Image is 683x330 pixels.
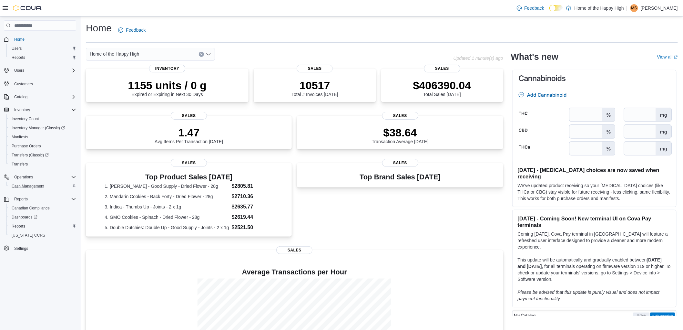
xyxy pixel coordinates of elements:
button: Settings [1,244,79,253]
h2: What's new [511,52,558,62]
span: Inventory [12,106,76,114]
p: $406390.04 [413,79,471,92]
a: Transfers (Classic) [9,151,51,159]
button: Purchase Orders [6,142,79,151]
span: Inventory Count [9,115,76,123]
span: Reports [9,54,76,61]
a: [US_STATE] CCRS [9,231,48,239]
span: Reports [12,224,25,229]
a: Dashboards [6,213,79,222]
dd: $2635.77 [232,203,273,211]
button: Operations [1,173,79,182]
span: Inventory Manager (Classic) [12,125,65,131]
em: Please be advised that this update is purely visual and does not impact payment functionality. [518,290,660,301]
span: Sales [424,65,460,72]
p: 10517 [291,79,338,92]
button: Operations [12,173,36,181]
button: Catalog [12,93,30,101]
span: Dashboards [9,213,76,221]
a: Feedback [116,24,148,37]
span: Purchase Orders [12,144,41,149]
h3: [DATE] - Coming Soon! New terminal UI on Cova Pay terminals [518,215,671,228]
span: Cash Management [9,182,76,190]
button: Inventory [12,106,33,114]
button: [US_STATE] CCRS [6,231,79,240]
dd: $2710.36 [232,193,273,200]
span: Operations [14,175,33,180]
span: Feedback [126,27,146,33]
a: Inventory Manager (Classic) [9,124,67,132]
span: Operations [12,173,76,181]
div: Total Sales [DATE] [413,79,471,97]
span: Manifests [12,134,28,140]
span: Sales [171,159,207,167]
span: Users [14,68,24,73]
button: Users [12,67,27,74]
dd: $2619.44 [232,213,273,221]
span: Home [14,37,25,42]
span: Cash Management [12,184,44,189]
a: Inventory Count [9,115,42,123]
a: Transfers (Classic) [6,151,79,160]
p: We've updated product receiving so your [MEDICAL_DATA] choices (like THCa or CBG) stay visible fo... [518,182,671,202]
span: Feedback [525,5,544,11]
p: Updated 1 minute(s) ago [454,56,503,61]
button: Inventory Count [6,114,79,123]
span: Purchase Orders [9,142,76,150]
span: Transfers [9,160,76,168]
span: Manifests [9,133,76,141]
a: Canadian Compliance [9,204,52,212]
div: Matthew Sheculski [630,4,638,12]
a: Users [9,45,24,52]
h3: Top Product Sales [DATE] [105,173,273,181]
p: Home of the Happy High [575,4,624,12]
button: Customers [1,79,79,88]
span: Reports [9,222,76,230]
p: 1.47 [155,126,223,139]
span: Canadian Compliance [9,204,76,212]
dt: 1. [PERSON_NAME] - Good Supply - Dried Flower - 28g [105,183,229,189]
span: Users [12,67,76,74]
nav: Complex example [4,32,76,270]
a: Reports [9,54,28,61]
span: Users [12,46,22,51]
button: Reports [6,53,79,62]
button: Cash Management [6,182,79,191]
span: Catalog [12,93,76,101]
span: Inventory [14,107,30,112]
a: Home [12,36,27,43]
span: MS [631,4,637,12]
a: Purchase Orders [9,142,44,150]
a: Inventory Manager (Classic) [6,123,79,133]
span: Transfers (Classic) [9,151,76,159]
button: Reports [6,222,79,231]
dt: 4. GMO Cookies - Spinach - Dried Flower - 28g [105,214,229,220]
button: Catalog [1,92,79,101]
span: Transfers (Classic) [12,153,49,158]
span: Customers [12,80,76,88]
span: [US_STATE] CCRS [12,233,45,238]
p: Coming [DATE], Cova Pay terminal in [GEOGRAPHIC_DATA] will feature a refreshed user interface des... [518,231,671,250]
a: Reports [9,222,28,230]
p: | [627,4,628,12]
div: Avg Items Per Transaction [DATE] [155,126,223,144]
button: Users [1,66,79,75]
span: Catalog [14,94,27,100]
button: Reports [1,195,79,204]
a: Settings [12,245,31,252]
svg: External link [674,55,678,59]
span: Transfers [12,162,28,167]
button: Transfers [6,160,79,169]
h3: Top Brand Sales [DATE] [360,173,441,181]
div: Total # Invoices [DATE] [291,79,338,97]
h1: Home [86,22,112,35]
a: Manifests [9,133,31,141]
button: Manifests [6,133,79,142]
a: Feedback [514,2,547,15]
button: Home [1,35,79,44]
dd: $2805.81 [232,182,273,190]
button: Users [6,44,79,53]
p: 1155 units / 0 g [128,79,207,92]
h3: [DATE] - [MEDICAL_DATA] choices are now saved when receiving [518,167,671,180]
